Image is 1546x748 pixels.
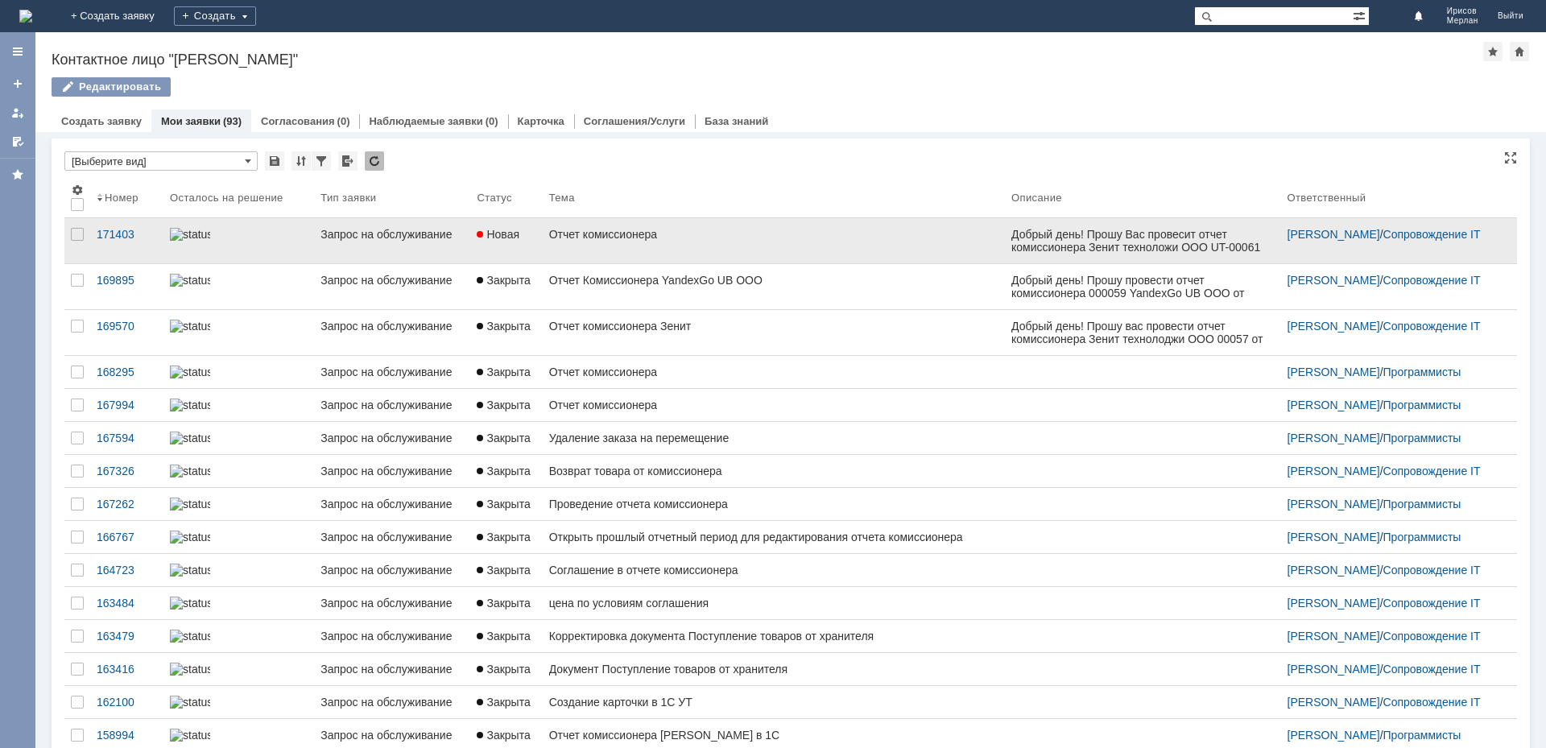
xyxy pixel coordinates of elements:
div: Контактное лицо "[PERSON_NAME]" [52,52,1483,68]
a: [PERSON_NAME] [1288,531,1380,543]
a: Сопровождение IT [1383,630,1481,643]
div: / [1288,729,1498,742]
div: Отчет Комиссионера YandexGo UB ООО [549,274,998,287]
a: Сопровождение IT [1383,597,1481,610]
a: Запрос на обслуживание [314,455,470,487]
a: Документ Поступление товаров от хранителя [543,653,1005,685]
a: [PERSON_NAME] [1288,274,1380,287]
div: / [1288,366,1498,378]
div: Запрос на обслуживание [320,597,464,610]
span: Закрыта [477,729,530,742]
div: (0) [337,115,350,127]
a: Запрос на обслуживание [314,587,470,619]
a: 168295 [90,356,163,388]
div: 163484 [97,597,157,610]
div: 164723 [97,564,157,576]
div: Удаление заказа на перемещение [549,432,998,444]
a: Закрыта [470,554,542,586]
span: Закрыта [477,597,530,610]
a: 169570 [90,310,163,355]
img: statusbar-100 (1).png [170,564,210,576]
a: Сопровождение IT [1383,564,1481,576]
a: statusbar-100 (1).png [163,620,314,652]
th: Тема [543,177,1005,218]
div: Запрос на обслуживание [320,228,464,241]
a: Закрыта [470,356,542,388]
th: Статус [470,177,542,218]
a: 167994 [90,389,163,421]
a: Отчет Комиссионера YandexGo UB ООО [543,264,1005,309]
div: / [1288,531,1498,543]
span: Новая [477,228,519,241]
div: Отчет комиссионера [549,228,998,241]
a: Проведение отчета комиссионера [543,488,1005,520]
a: Сопровождение IT [1383,320,1481,333]
a: Запрос на обслуживание [314,554,470,586]
span: Закрыта [477,498,530,510]
span: Мерлан [1447,16,1478,26]
a: statusbar-100 (1).png [163,521,314,553]
div: Добавить в избранное [1483,42,1503,61]
div: Отчет комиссионера [549,366,998,378]
a: Закрыта [470,620,542,652]
div: Соглашение в отчете комиссионера [549,564,998,576]
a: Соглашение в отчете комиссионера [543,554,1005,586]
a: 169895 [90,264,163,309]
a: [PERSON_NAME] [1288,432,1380,444]
span: Закрыта [477,630,530,643]
div: Обновлять список [365,151,384,171]
div: (93) [223,115,242,127]
div: 166767 [97,531,157,543]
div: Запрос на обслуживание [320,432,464,444]
a: База знаний [705,115,768,127]
img: statusbar-100 (1).png [170,597,210,610]
a: 163479 [90,620,163,652]
span: Закрыта [477,366,530,378]
div: Номер [105,192,138,204]
div: 162100 [97,696,157,709]
a: Запрос на обслуживание [314,310,470,355]
a: statusbar-100 (1).png [163,686,314,718]
span: Закрыта [477,320,530,333]
a: Создать заявку [61,115,142,127]
th: Ответственный [1281,177,1504,218]
a: Создать заявку [5,71,31,97]
a: Закрыта [470,455,542,487]
th: Номер [90,177,163,218]
th: Тип заявки [314,177,470,218]
a: Закрыта [470,653,542,685]
a: Закрыта [470,422,542,454]
a: [PERSON_NAME] [1288,228,1380,241]
span: Настройки [71,184,84,196]
a: statusbar-100 (1).png [163,422,314,454]
div: 169570 [97,320,157,333]
a: Отчет комиссионера [543,218,1005,263]
div: Экспорт списка [338,151,358,171]
div: Документ Поступление товаров от хранителя [549,663,998,676]
a: 166767 [90,521,163,553]
div: 169895 [97,274,157,287]
div: / [1288,630,1498,643]
a: statusbar-100 (1).png [163,218,314,263]
a: statusbar-100 (1).png [163,653,314,685]
a: [PERSON_NAME] [1288,498,1380,510]
div: Ответственный [1288,192,1366,204]
a: Наблюдаемые заявки [369,115,482,127]
div: Осталось на решение [170,192,283,204]
div: Запрос на обслуживание [320,696,464,709]
a: Запрос на обслуживание [314,356,470,388]
a: [PERSON_NAME] [1288,630,1380,643]
a: Запрос на обслуживание [314,422,470,454]
img: statusbar-100 (1).png [170,366,210,378]
a: Открыть прошлый отчетный период для редактирования отчета комиссионера [543,521,1005,553]
a: Запрос на обслуживание [314,686,470,718]
div: Запрос на обслуживание [320,320,464,333]
a: Удаление заказа на перемещение [543,422,1005,454]
div: 163416 [97,663,157,676]
img: statusbar-100 (1).png [170,729,210,742]
span: Ирисов [1447,6,1478,16]
span: Закрыта [477,432,530,444]
a: [PERSON_NAME] [1288,564,1380,576]
a: Сопровождение IT [1383,465,1481,477]
div: Создание карточки в 1С УТ [549,696,998,709]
